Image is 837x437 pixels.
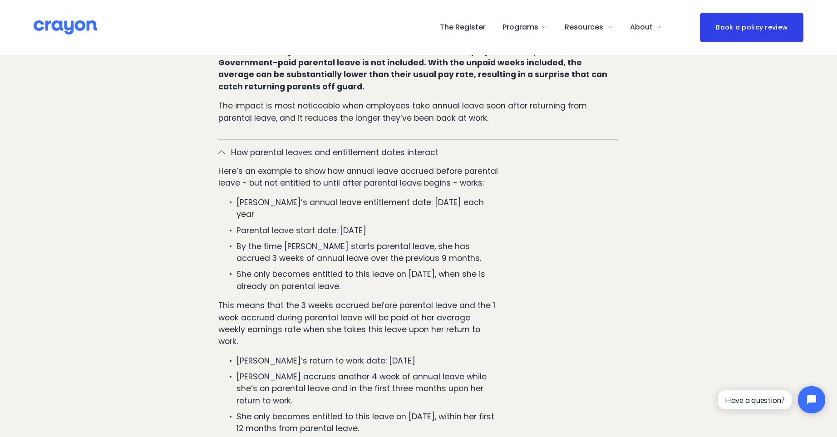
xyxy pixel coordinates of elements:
[236,225,499,236] p: Parental leave start date: [DATE]
[218,165,499,189] p: Here’s an example to show how annual leave accrued before parental leave - but not entitled to un...
[236,355,499,367] p: [PERSON_NAME]’s return to work date: [DATE]
[218,45,609,92] strong: When the average is calculated, it includes the time the employee was on parental leave. Governme...
[34,20,97,35] img: Crayon
[218,100,619,124] p: The impact is most noticeable when employees take annual leave soon after returning from parental...
[630,21,653,34] span: About
[502,21,538,34] span: Programs
[630,20,663,34] a: folder dropdown
[236,268,499,292] p: She only becomes entitled to this leave on [DATE], when she is already on parental leave.
[236,241,499,265] p: By the time [PERSON_NAME] starts parental leave, she has accrued 3 weeks of annual leave over the...
[440,20,486,34] a: The Register
[236,196,499,221] p: [PERSON_NAME]’s annual leave entitlement date: [DATE] each year
[710,378,833,421] iframe: Tidio Chat
[236,411,499,435] p: She only becomes entitled to this leave on [DATE], within her first 12 months from parental leave.
[236,371,499,407] p: [PERSON_NAME] accrues another 4 week of annual leave while she’s on parental leave and in the fir...
[565,21,603,34] span: Resources
[218,300,499,348] p: This means that the 3 weeks accrued before parental leave and the 1 week accrued during parental ...
[218,140,619,165] button: How parental leaves and entitlement dates interact
[700,13,803,42] a: Book a policy review
[225,147,619,158] span: How parental leaves and entitlement dates interact
[565,20,613,34] a: folder dropdown
[502,20,548,34] a: folder dropdown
